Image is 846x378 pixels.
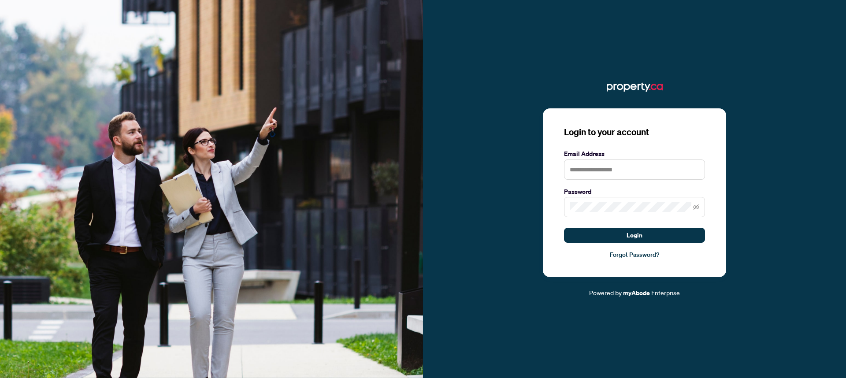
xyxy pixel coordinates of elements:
[564,250,705,259] a: Forgot Password?
[564,228,705,243] button: Login
[564,149,705,159] label: Email Address
[607,80,663,94] img: ma-logo
[623,288,650,298] a: myAbode
[627,228,642,242] span: Login
[564,187,705,196] label: Password
[589,289,622,296] span: Powered by
[564,126,705,138] h3: Login to your account
[651,289,680,296] span: Enterprise
[693,204,699,210] span: eye-invisible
